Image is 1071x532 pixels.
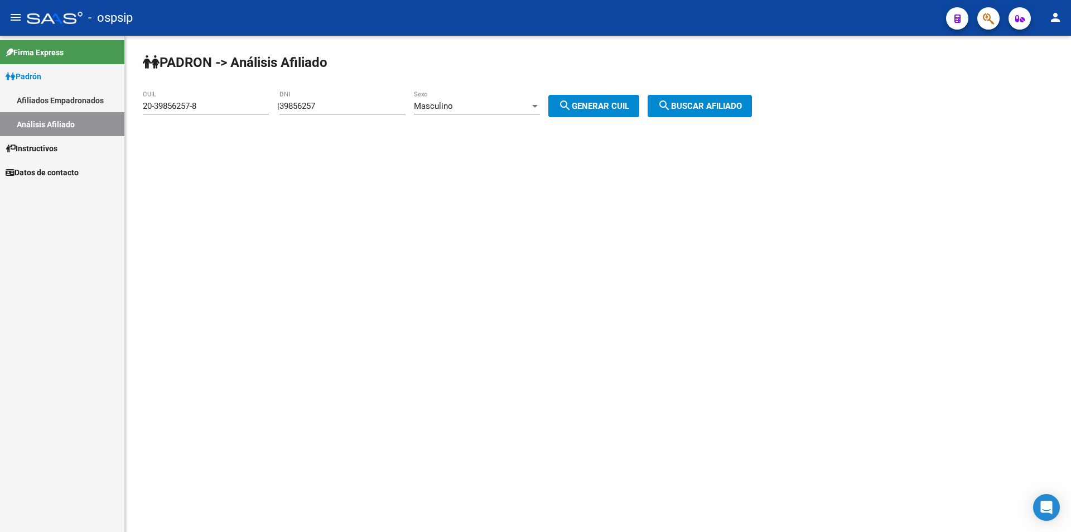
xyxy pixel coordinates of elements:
span: Instructivos [6,142,57,155]
span: Padrón [6,70,41,83]
span: - ospsip [88,6,133,30]
mat-icon: person [1049,11,1062,24]
mat-icon: search [558,99,572,112]
span: Generar CUIL [558,101,629,111]
strong: PADRON -> Análisis Afiliado [143,55,327,70]
span: Buscar afiliado [658,101,742,111]
span: Firma Express [6,46,64,59]
span: Datos de contacto [6,166,79,179]
button: Buscar afiliado [648,95,752,117]
mat-icon: menu [9,11,22,24]
div: | [277,101,648,111]
mat-icon: search [658,99,671,112]
span: Masculino [414,101,453,111]
div: Open Intercom Messenger [1033,494,1060,521]
button: Generar CUIL [548,95,639,117]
